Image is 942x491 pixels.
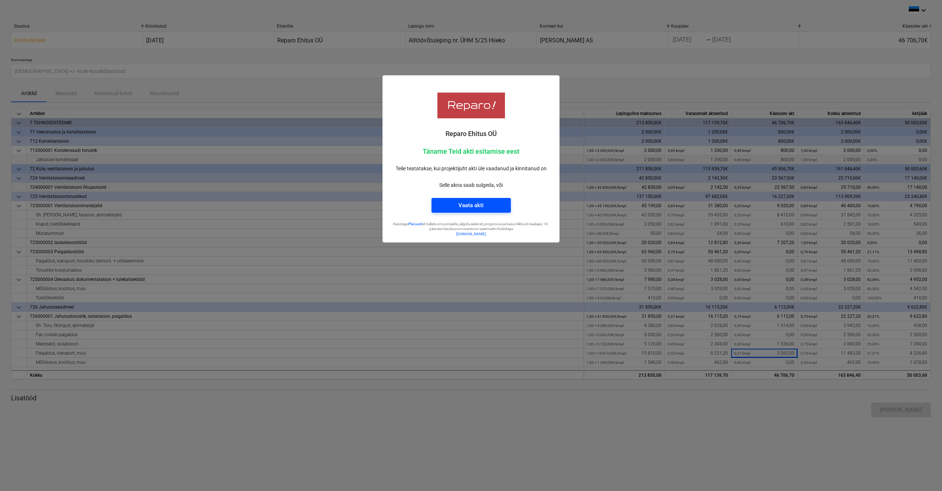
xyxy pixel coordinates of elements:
a: Planyard [408,222,422,226]
p: Selle akna saab sulgeda, või [389,181,553,189]
p: Reparo Ehitus OÜ [389,129,553,138]
p: Täname Teid akti esitamise eest [389,147,553,156]
div: Vaata akti [458,201,484,210]
button: Vaata akti [432,198,511,213]
p: Kasutage et hallata oma projekte, jälgida eelarvet, prognoose ja kasumlikkust reaalajas. 14-päeva... [389,222,553,231]
p: Teile teatatakse, kui projektijuht akti üle vaadanud ja kinnitanud on [389,165,553,173]
a: [DOMAIN_NAME] [456,232,486,236]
